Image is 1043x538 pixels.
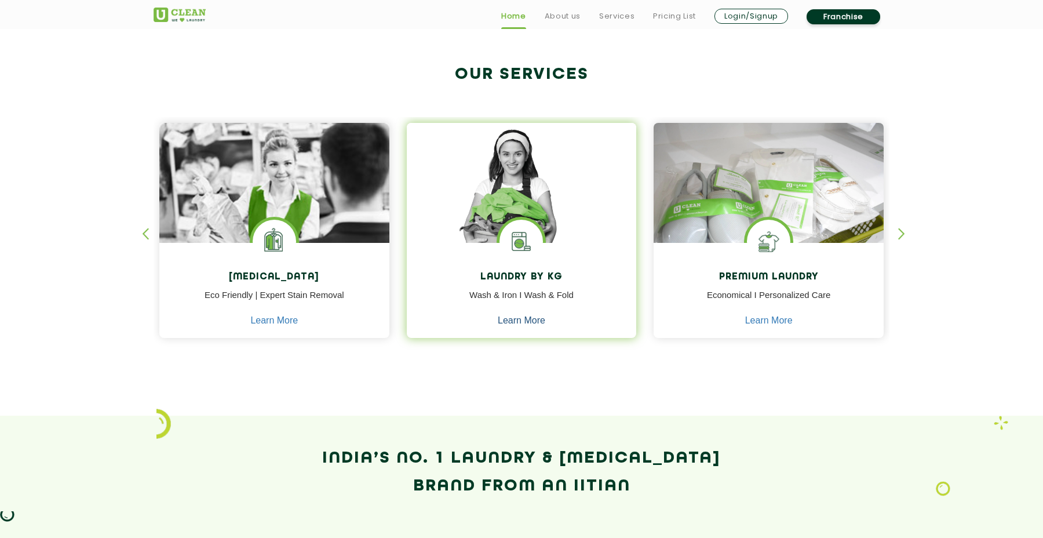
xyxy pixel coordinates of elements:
[253,220,296,263] img: Laundry Services near me
[499,220,543,263] img: laundry washing machine
[159,123,389,308] img: Drycleaners near me
[407,123,637,276] img: a girl with laundry basket
[599,9,634,23] a: Services
[807,9,880,24] a: Franchise
[654,123,884,276] img: laundry done shoes and clothes
[498,315,545,326] a: Learn More
[168,289,381,315] p: Eco Friendly | Expert Stain Removal
[936,481,950,496] img: Laundry
[745,315,793,326] a: Learn More
[545,9,581,23] a: About us
[415,289,628,315] p: Wash & Iron I Wash & Fold
[994,416,1008,430] img: Laundry wash and iron
[662,272,875,283] h4: Premium Laundry
[714,9,788,24] a: Login/Signup
[154,65,889,84] h2: Our Services
[168,272,381,283] h4: [MEDICAL_DATA]
[662,289,875,315] p: Economical I Personalized Care
[501,9,526,23] a: Home
[156,409,171,439] img: icon_2.png
[653,9,696,23] a: Pricing List
[154,445,889,500] h2: India’s No. 1 Laundry & [MEDICAL_DATA] Brand from an IITian
[154,8,206,22] img: UClean Laundry and Dry Cleaning
[747,220,790,263] img: Shoes Cleaning
[415,272,628,283] h4: Laundry by Kg
[250,315,298,326] a: Learn More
